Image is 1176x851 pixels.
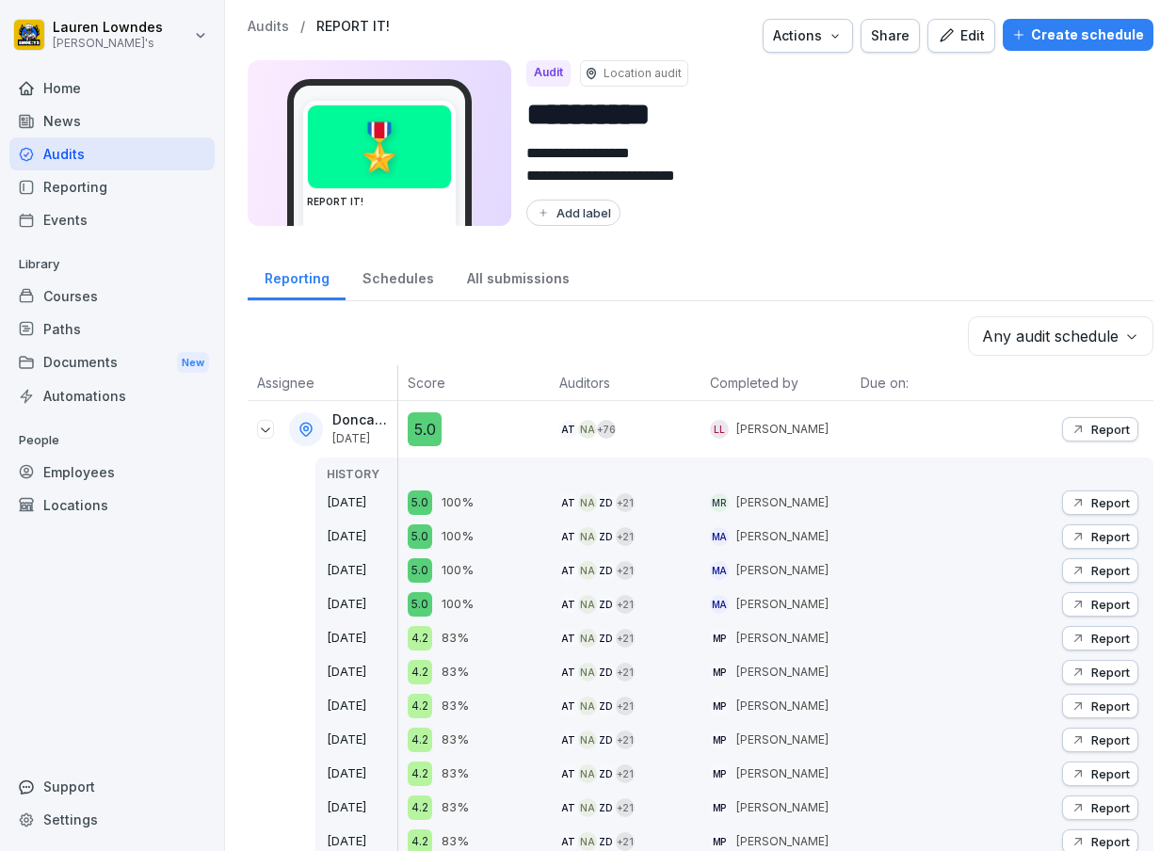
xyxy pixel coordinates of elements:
div: ZD [597,697,616,715]
p: 100% [442,493,474,512]
button: Report [1062,626,1138,650]
div: AT [559,798,578,817]
p: 83% [442,663,469,682]
div: + 21 [616,663,635,682]
div: Audits [9,137,215,170]
p: [PERSON_NAME] [736,698,829,715]
div: Create schedule [1012,24,1144,45]
button: Report [1062,524,1138,549]
p: Score [408,373,540,393]
div: NA [578,561,597,580]
div: + 21 [616,527,635,546]
p: Report [1091,631,1130,646]
div: 5.0 [408,524,432,549]
button: Report [1062,558,1138,583]
button: Report [1062,490,1138,515]
p: [PERSON_NAME] [736,421,829,438]
p: Lauren Lowndes [53,20,163,36]
a: Employees [9,456,215,489]
a: Audits [248,19,289,35]
div: 5.0 [408,592,432,617]
p: [DATE] [327,493,397,512]
div: 5.0 [408,412,442,446]
div: AT [559,832,578,851]
div: NA [578,629,597,648]
p: Completed by [710,373,842,393]
p: 83% [442,629,469,648]
p: Report [1091,766,1130,781]
p: [PERSON_NAME] [736,799,829,816]
a: Settings [9,803,215,836]
p: [PERSON_NAME] [736,528,829,545]
div: + 21 [616,493,635,512]
p: Report [1091,495,1130,510]
div: 4.2 [408,626,432,650]
div: AT [559,595,578,614]
div: + 21 [616,561,635,580]
th: Due on: [851,365,1002,401]
div: NA [578,832,597,851]
p: [DATE] [327,561,397,580]
div: LL [710,420,729,439]
p: [DATE] [327,527,397,546]
a: Courses [9,280,215,313]
p: [DATE] [327,731,397,749]
p: / [300,19,305,35]
div: + 21 [616,697,635,715]
th: Auditors [550,365,701,401]
div: Share [871,25,910,46]
p: Assignee [257,373,388,393]
p: [DATE] [327,629,397,648]
div: MP [710,697,729,715]
p: 83% [442,798,469,817]
div: NA [578,697,597,715]
div: AT [559,561,578,580]
div: 4.2 [408,795,432,820]
p: [PERSON_NAME] [736,494,829,511]
p: 83% [442,764,469,783]
a: Automations [9,379,215,412]
a: Home [9,72,215,104]
p: [PERSON_NAME] [736,731,829,748]
div: MP [710,629,729,648]
div: AT [559,697,578,715]
div: News [9,104,215,137]
a: Locations [9,489,215,522]
a: All submissions [450,252,586,300]
div: + 76 [597,420,616,439]
div: Reporting [248,252,346,300]
p: Report [1091,698,1130,714]
div: MP [710,798,729,817]
div: AT [559,663,578,682]
div: Schedules [346,252,450,300]
p: Report [1091,732,1130,747]
div: MP [710,764,729,783]
p: [DATE] [327,595,397,614]
div: ZD [597,527,616,546]
p: Report [1091,665,1130,680]
div: 🎖️ [308,105,451,188]
div: + 21 [616,731,635,749]
div: Paths [9,313,215,345]
div: 4.2 [408,694,432,718]
a: Events [9,203,215,236]
p: 100% [442,595,474,614]
button: Share [861,19,920,53]
div: MP [710,731,729,749]
div: AT [559,764,578,783]
div: MA [710,561,729,580]
div: Edit [938,25,985,46]
div: AT [559,493,578,512]
p: [PERSON_NAME]'s [53,37,163,50]
div: ZD [597,798,616,817]
div: 5.0 [408,558,432,583]
div: NA [578,595,597,614]
div: NA [578,663,597,682]
p: 100% [442,561,474,580]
